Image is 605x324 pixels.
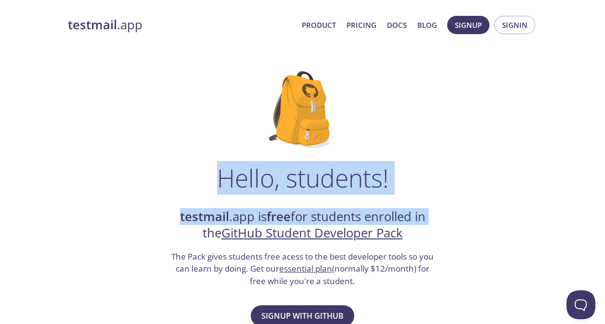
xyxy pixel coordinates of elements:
span: Signup with GitHub [261,309,344,323]
strong: free [267,208,291,225]
strong: testmail [180,208,229,225]
span: Signin [502,19,528,31]
span: Signup [455,19,482,31]
h3: The Pack gives students free acess to the best developer tools so you can learn by doing. Get our... [170,250,435,287]
a: Product [302,19,336,31]
button: Signin [494,16,535,34]
button: Signup [447,16,489,34]
iframe: Help Scout Beacon - Open [566,290,595,319]
img: github-student-backpack.png [269,71,336,148]
a: Pricing [347,19,376,31]
a: Docs [387,19,407,31]
a: testmail.app [68,17,294,33]
strong: testmail [68,16,117,33]
h1: Hello, students! [217,163,388,192]
a: GitHub Student Developer Pack [221,224,403,241]
a: essential plan [279,263,332,274]
h2: .app is for students enrolled in the [170,209,435,242]
a: Blog [417,19,437,31]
